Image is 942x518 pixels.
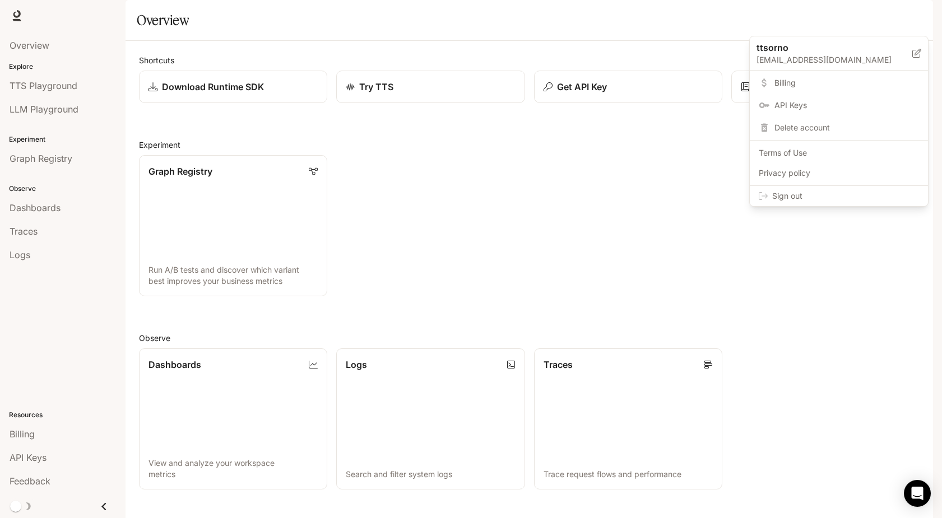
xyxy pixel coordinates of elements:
[752,73,926,93] a: Billing
[752,163,926,183] a: Privacy policy
[774,122,919,133] span: Delete account
[750,186,928,206] div: Sign out
[752,143,926,163] a: Terms of Use
[752,95,926,115] a: API Keys
[774,77,919,88] span: Billing
[752,118,926,138] div: Delete account
[772,190,919,202] span: Sign out
[750,36,928,71] div: ttsorno[EMAIL_ADDRESS][DOMAIN_NAME]
[757,54,912,66] p: [EMAIL_ADDRESS][DOMAIN_NAME]
[774,100,919,111] span: API Keys
[759,167,919,179] span: Privacy policy
[759,147,919,158] span: Terms of Use
[757,41,894,54] p: ttsorno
